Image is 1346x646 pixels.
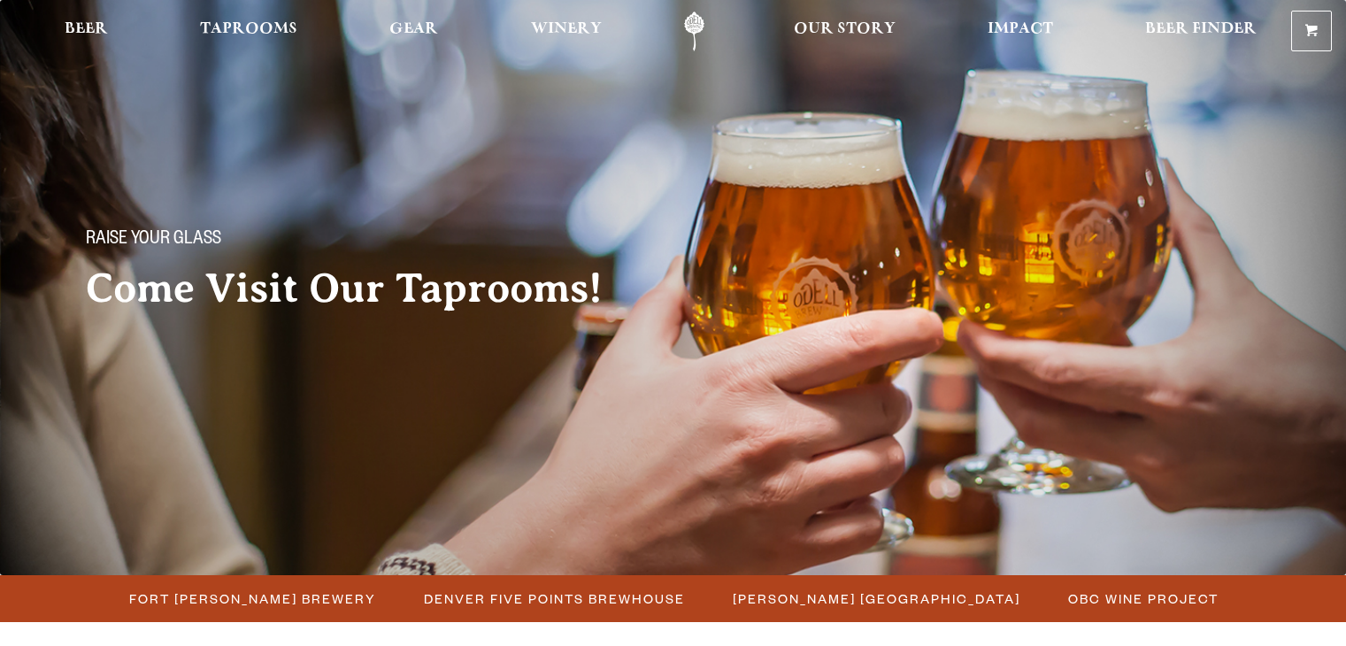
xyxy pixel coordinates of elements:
[86,266,638,311] h2: Come Visit Our Taprooms!
[389,22,438,36] span: Gear
[200,22,297,36] span: Taprooms
[1068,586,1219,611] span: OBC Wine Project
[782,12,907,51] a: Our Story
[661,12,727,51] a: Odell Home
[1134,12,1268,51] a: Beer Finder
[722,586,1029,611] a: [PERSON_NAME] [GEOGRAPHIC_DATA]
[976,12,1065,51] a: Impact
[188,12,309,51] a: Taprooms
[1058,586,1227,611] a: OBC Wine Project
[378,12,450,51] a: Gear
[794,22,896,36] span: Our Story
[413,586,694,611] a: Denver Five Points Brewhouse
[424,586,685,611] span: Denver Five Points Brewhouse
[531,22,602,36] span: Winery
[1145,22,1257,36] span: Beer Finder
[988,22,1053,36] span: Impact
[53,12,119,51] a: Beer
[519,12,613,51] a: Winery
[733,586,1020,611] span: [PERSON_NAME] [GEOGRAPHIC_DATA]
[119,586,385,611] a: Fort [PERSON_NAME] Brewery
[129,586,376,611] span: Fort [PERSON_NAME] Brewery
[86,229,221,252] span: Raise your glass
[65,22,108,36] span: Beer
